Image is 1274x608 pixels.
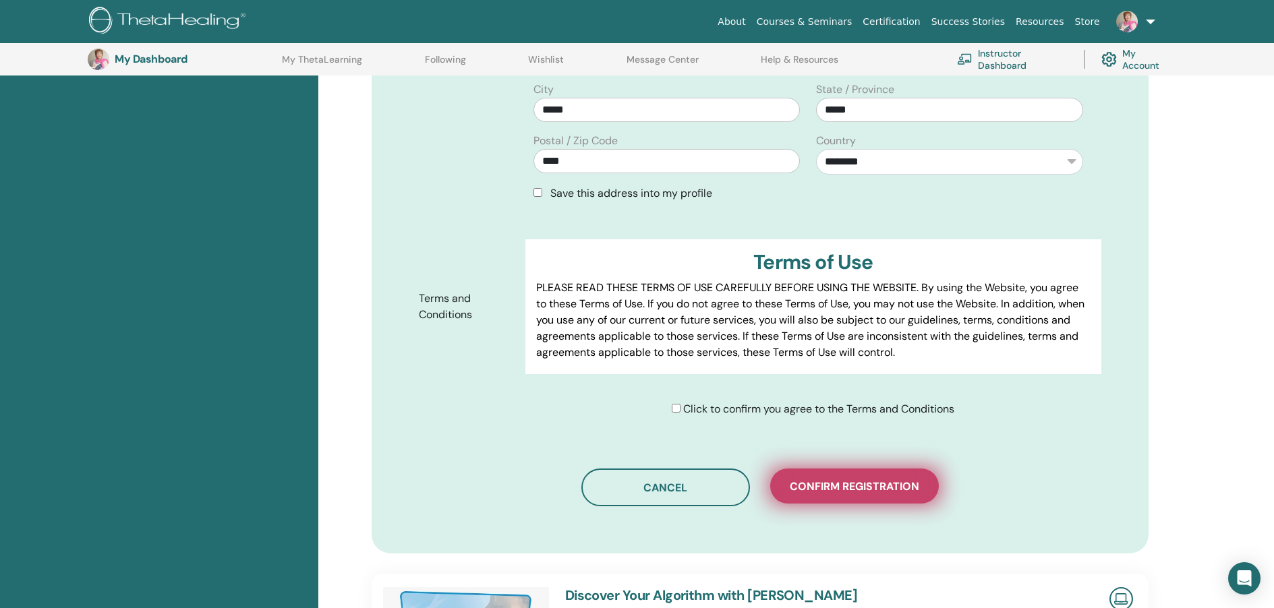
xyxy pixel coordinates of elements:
[536,371,1090,566] p: Lor IpsumDolorsi.ame Cons adipisci elits do eiusm tem incid, utl etdol, magnaali eni adminimve qu...
[533,133,618,149] label: Postal / Zip Code
[683,402,954,416] span: Click to confirm you agree to the Terms and Conditions
[581,468,750,506] button: Cancel
[790,479,919,493] span: Confirm registration
[761,54,838,75] a: Help & Resources
[857,9,925,34] a: Certification
[1228,562,1261,595] div: Open Intercom Messenger
[1101,49,1117,71] img: cog.svg
[770,468,939,504] button: Confirm registration
[643,481,687,495] span: Cancel
[89,7,250,37] img: logo.png
[926,9,1010,34] a: Success Stories
[409,286,526,328] label: Terms and Conditions
[115,53,250,65] h3: My Dashboard
[1101,44,1173,74] a: My Account
[88,49,109,70] img: default.jpg
[1116,11,1138,32] img: default.jpg
[751,9,858,34] a: Courses & Seminars
[816,82,894,98] label: State / Province
[627,54,699,75] a: Message Center
[712,9,751,34] a: About
[1070,9,1105,34] a: Store
[282,54,362,75] a: My ThetaLearning
[816,133,856,149] label: Country
[957,53,973,65] img: chalkboard-teacher.svg
[528,54,564,75] a: Wishlist
[565,586,858,604] a: Discover Your Algorithm with [PERSON_NAME]
[533,82,554,98] label: City
[536,250,1090,274] h3: Terms of Use
[1010,9,1070,34] a: Resources
[536,280,1090,361] p: PLEASE READ THESE TERMS OF USE CAREFULLY BEFORE USING THE WEBSITE. By using the Website, you agre...
[550,186,712,200] span: Save this address into my profile
[425,54,466,75] a: Following
[957,44,1068,74] a: Instructor Dashboard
